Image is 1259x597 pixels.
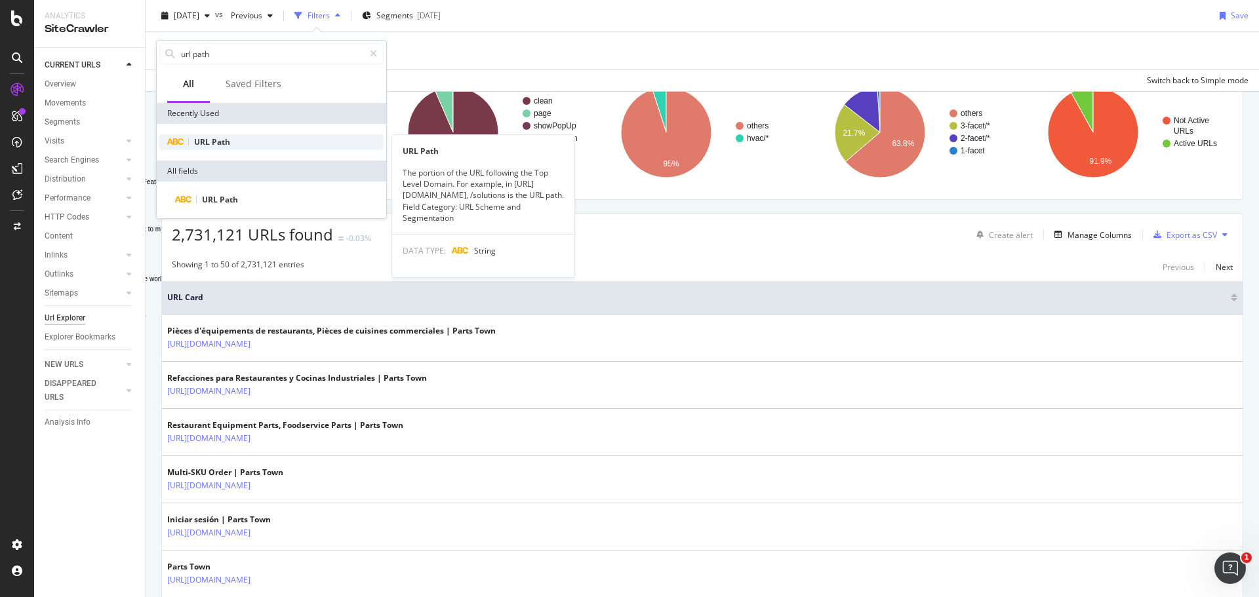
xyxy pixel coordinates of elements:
span: 2,731,121 URLs found [172,223,333,245]
div: NEW URLS [45,358,83,372]
text: clean [534,96,553,106]
text: 2-facet/* [961,134,990,143]
div: Manage Columns [1068,229,1132,241]
div: All [183,77,194,90]
text: 91.9% [1090,157,1112,166]
img: Equal [338,237,344,241]
span: vs [215,9,226,20]
div: The portion of the URL following the Top Level Domain. For example, in [URL][DOMAIN_NAME], /solut... [392,167,574,223]
div: Distribution [45,172,86,186]
iframe: Intercom live chat [1214,552,1246,584]
a: Search Engines [45,153,123,167]
a: Movements [45,96,136,110]
a: [URL][DOMAIN_NAME] [167,432,250,445]
div: Analysis Info [45,415,90,429]
div: Explorer Bookmarks [45,330,115,344]
div: Filters [308,10,330,21]
div: Restaurant Equipment Parts, Foodservice Parts | Parts Town [167,419,403,431]
div: Content [45,229,73,243]
div: Previous [1163,261,1194,273]
a: Segments [45,115,136,129]
div: Showing 1 to 50 of 2,731,121 entries [172,259,304,275]
span: URL [194,136,212,147]
div: Overview [45,77,76,91]
button: Switch back to Simple mode [1142,70,1249,91]
a: Url Explorer [45,311,136,325]
div: All fields [157,161,386,182]
svg: A chart. [599,75,804,189]
div: Url Explorer [45,311,85,325]
div: Segments [45,115,80,129]
span: 1 [1241,552,1252,563]
span: Path [212,136,230,147]
a: DISAPPEARED URLS [45,377,123,404]
a: HTTP Codes [45,210,123,224]
a: Outlinks [45,267,123,281]
div: Outlinks [45,267,73,281]
text: 63.8% [892,139,914,148]
a: Analysis Info [45,415,136,429]
button: Create alert [971,224,1033,245]
div: Inlinks [45,248,68,262]
button: Save [1214,5,1249,26]
button: Next [1216,259,1233,275]
a: [URL][DOMAIN_NAME] [167,337,250,351]
svg: A chart. [386,75,591,189]
div: Pièces d'équipements de restaurants, Pièces de cuisines commerciales | Parts Town [167,325,496,337]
a: Sitemaps [45,286,123,300]
text: URLs [1174,126,1193,136]
button: Segments[DATE] [357,5,446,26]
div: Iniciar sesión | Parts Town [167,514,308,526]
text: showPopUp [534,121,576,130]
span: URL [202,194,220,205]
svg: A chart. [1026,75,1231,189]
div: HTTP Codes [45,210,89,224]
span: Segments [376,10,413,21]
text: Not Active [1174,116,1209,125]
span: Path [220,194,238,205]
a: Overview [45,77,136,91]
span: DATA TYPE: [403,245,446,256]
div: -0.03% [346,233,371,244]
a: [URL][DOMAIN_NAME] [167,479,250,492]
div: Save [1231,10,1249,21]
div: Recently Used [157,103,386,124]
a: Inlinks [45,248,123,262]
a: NEW URLS [45,358,123,372]
input: Search by field name [180,44,364,64]
div: Parts Town [167,561,308,573]
div: URL Path [392,145,574,157]
div: Analytics [45,10,134,22]
button: Manage Columns [1049,227,1132,242]
text: 3-facet/* [961,121,990,130]
div: SiteCrawler [45,22,134,37]
text: hvac/* [747,134,769,143]
button: Filters [289,5,346,26]
a: [URL][DOMAIN_NAME] [167,573,250,587]
button: [DATE] [156,5,215,26]
div: Sitemaps [45,286,78,300]
a: Content [45,229,136,243]
div: Export as CSV [1167,229,1217,241]
div: DISAPPEARED URLS [45,377,111,404]
a: [URL][DOMAIN_NAME] [167,385,250,398]
svg: A chart. [812,75,1018,189]
span: URL Card [167,292,1228,303]
button: Previous [1163,259,1194,275]
button: Previous [226,5,278,26]
text: page [534,109,551,118]
text: 95% [664,159,679,168]
div: Movements [45,96,86,110]
button: Export as CSV [1148,224,1217,245]
a: CURRENT URLS [45,58,123,72]
text: others [961,109,982,118]
div: [DATE] [417,10,441,21]
div: Refacciones para Restaurantes y Cocinas Industriales | Parts Town [167,372,427,384]
div: Create alert [989,229,1033,241]
a: Visits [45,134,123,148]
a: Performance [45,191,123,205]
text: Active URLs [1174,139,1217,148]
div: Performance [45,191,90,205]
